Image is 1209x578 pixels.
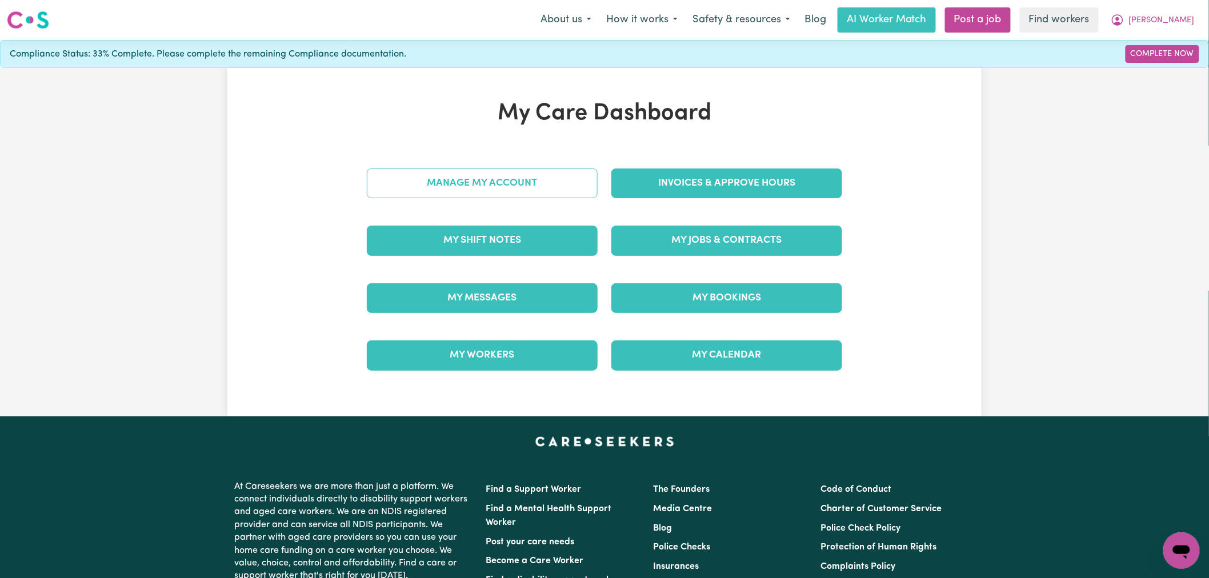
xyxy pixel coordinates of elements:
a: Media Centre [653,504,712,513]
iframe: Button to launch messaging window [1163,532,1200,569]
a: Police Checks [653,543,710,552]
a: Charter of Customer Service [821,504,942,513]
button: My Account [1103,8,1202,32]
a: Insurances [653,562,699,571]
a: My Jobs & Contracts [611,226,842,255]
a: Complete Now [1126,45,1199,63]
a: Protection of Human Rights [821,543,937,552]
a: Careseekers home page [535,437,674,446]
a: Manage My Account [367,168,598,198]
a: Find a Mental Health Support Worker [486,504,611,527]
a: My Shift Notes [367,226,598,255]
a: My Messages [367,283,598,313]
a: Careseekers logo [7,7,49,33]
a: My Bookings [611,283,842,313]
a: The Founders [653,485,710,494]
a: Invoices & Approve Hours [611,168,842,198]
span: [PERSON_NAME] [1129,14,1195,27]
a: AI Worker Match [838,7,936,33]
button: Safety & resources [685,8,798,32]
a: Blog [653,524,672,533]
button: About us [533,8,599,32]
a: Complaints Policy [821,562,896,571]
a: Code of Conduct [821,485,892,494]
a: Find workers [1020,7,1099,33]
a: My Calendar [611,340,842,370]
button: How it works [599,8,685,32]
a: Become a Care Worker [486,556,583,565]
a: Post a job [945,7,1011,33]
span: Compliance Status: 33% Complete. Please complete the remaining Compliance documentation. [10,47,406,61]
h1: My Care Dashboard [360,100,849,127]
a: Post your care needs [486,537,574,547]
a: Blog [798,7,833,33]
a: My Workers [367,340,598,370]
a: Find a Support Worker [486,485,581,494]
a: Police Check Policy [821,524,901,533]
img: Careseekers logo [7,10,49,30]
